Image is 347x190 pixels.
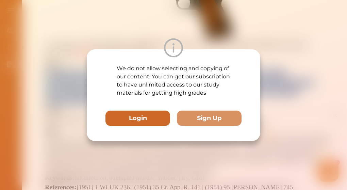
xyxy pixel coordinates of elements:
div: Nini [77,11,84,18]
img: Nini [60,7,72,20]
span: 👋 [81,23,87,30]
button: Login [105,111,170,126]
p: We do not allow selecting and copying of our content. You can get our subscription to have unlimi... [117,64,230,97]
button: Sign Up [177,111,242,126]
p: Hey there If you have any questions, I'm here to help! Just text back 'Hi' and choose from the fo... [60,23,150,43]
i: 1 [151,50,156,55]
span: 🌟 [136,36,142,43]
